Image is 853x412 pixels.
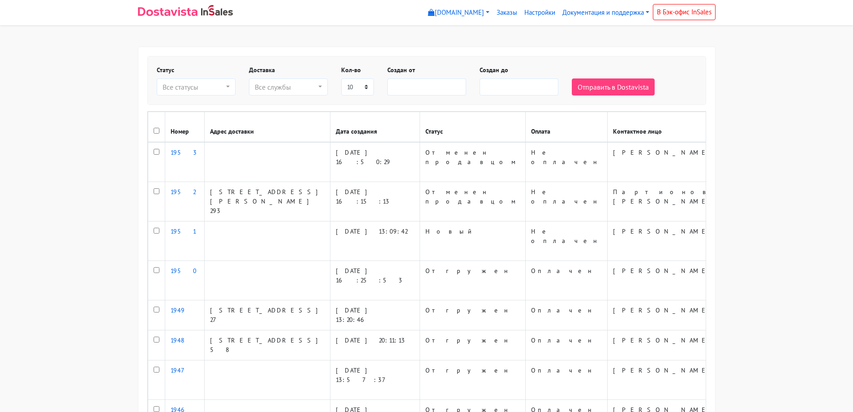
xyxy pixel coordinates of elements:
td: [DATE] 16:15:13 [330,182,420,221]
th: Номер [165,112,204,143]
td: [DATE] 13:09:42 [330,221,420,261]
td: [PERSON_NAME] [607,300,724,330]
div: Все статусы [163,82,224,92]
a: Настройки [521,4,559,22]
td: [DATE] 13:57:37 [330,360,420,400]
a: Заказы [493,4,521,22]
label: Кол-во [341,65,361,75]
td: Оплачен [525,360,607,400]
td: Оплачен [525,261,607,300]
button: Все службы [249,78,328,95]
label: Доставка [249,65,275,75]
th: Статус [420,112,525,143]
td: Отгружен [420,330,525,360]
a: [DOMAIN_NAME] [424,4,493,22]
td: Отгружен [420,360,525,400]
a: 1948 [171,336,184,344]
td: [PERSON_NAME] [607,221,724,261]
td: Отменен продавцом [420,182,525,221]
td: [DATE] 16:25:53 [330,261,420,300]
label: Создан до [480,65,508,75]
td: [DATE] 16:50:29 [330,142,420,182]
td: [PERSON_NAME] [607,142,724,182]
td: [STREET_ADDRESS] 58 [204,330,330,360]
a: 1950 [171,267,197,275]
td: [PERSON_NAME] [607,330,724,360]
a: В Бэк-офис InSales [653,4,716,20]
td: Отгружен [420,300,525,330]
a: 1952 [171,188,196,196]
div: Все службы [255,82,317,92]
td: Не оплачен [525,182,607,221]
a: Документация и поддержка [559,4,653,22]
td: Оплачен [525,330,607,360]
td: Не оплачен [525,142,607,182]
td: Новый [420,221,525,261]
img: Dostavista - срочная курьерская служба доставки [138,7,197,16]
td: [STREET_ADDRESS][PERSON_NAME] 293 [204,182,330,221]
td: Не оплачен [525,221,607,261]
button: Отправить в Dostavista [572,78,655,95]
th: Адрес доставки [204,112,330,143]
td: [STREET_ADDRESS] 27 [204,300,330,330]
td: Партионов [PERSON_NAME] [607,182,724,221]
td: [DATE] 20:11:13 [330,330,420,360]
td: Отгружен [420,261,525,300]
td: [PERSON_NAME] [607,360,724,400]
td: Отменен продавцом [420,142,525,182]
a: 1951 [171,227,196,235]
a: 1947 [171,366,193,374]
td: [DATE] 13:20:46 [330,300,420,330]
button: Все статусы [157,78,236,95]
td: [PERSON_NAME] [607,261,724,300]
td: Оплачен [525,300,607,330]
a: 1953 [171,148,197,156]
th: Дата создания [330,112,420,143]
img: InSales [201,5,233,16]
a: 1949 [171,306,185,314]
th: Контактное лицо [607,112,724,143]
th: Оплата [525,112,607,143]
label: Статус [157,65,174,75]
label: Создан от [387,65,415,75]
